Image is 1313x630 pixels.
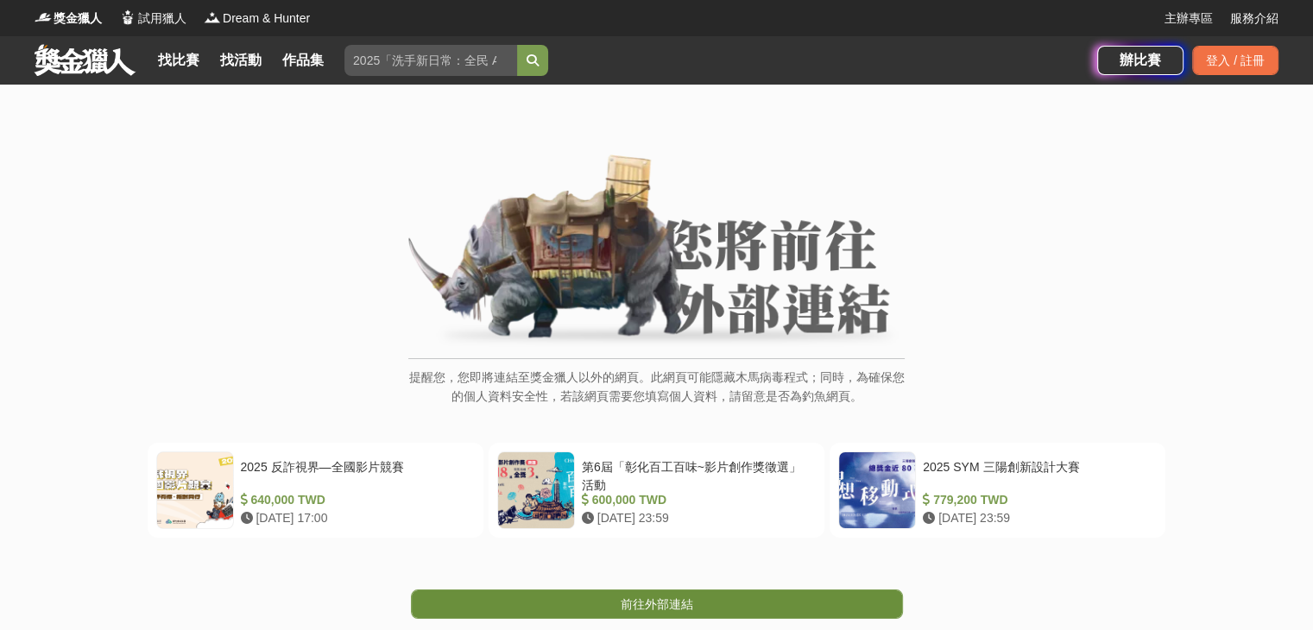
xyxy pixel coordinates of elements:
[830,443,1165,538] a: 2025 SYM 三陽創新設計大賽 779,200 TWD [DATE] 23:59
[923,509,1150,527] div: [DATE] 23:59
[344,45,517,76] input: 2025「洗手新日常：全民 ALL IN」洗手歌全台徵選
[148,443,483,538] a: 2025 反詐視界—全國影片競賽 640,000 TWD [DATE] 17:00
[35,9,52,26] img: Logo
[923,458,1150,491] div: 2025 SYM 三陽創新設計大賽
[1097,46,1184,75] a: 辦比賽
[582,458,809,491] div: 第6屆「彰化百工百味~影片創作獎徵選」活動
[408,154,905,350] img: External Link Banner
[204,9,310,28] a: LogoDream & Hunter
[204,9,221,26] img: Logo
[582,509,809,527] div: [DATE] 23:59
[1165,9,1213,28] a: 主辦專區
[138,9,186,28] span: 試用獵人
[621,597,693,611] span: 前往外部連結
[1230,9,1278,28] a: 服務介紹
[241,491,468,509] div: 640,000 TWD
[411,589,903,619] a: 前往外部連結
[119,9,136,26] img: Logo
[54,9,102,28] span: 獎金獵人
[151,48,206,72] a: 找比賽
[408,368,905,424] p: 提醒您，您即將連結至獎金獵人以外的網頁。此網頁可能隱藏木馬病毒程式；同時，為確保您的個人資料安全性，若該網頁需要您填寫個人資料，請留意是否為釣魚網頁。
[213,48,268,72] a: 找活動
[489,443,824,538] a: 第6屆「彰化百工百味~影片創作獎徵選」活動 600,000 TWD [DATE] 23:59
[1192,46,1278,75] div: 登入 / 註冊
[241,458,468,491] div: 2025 反詐視界—全國影片競賽
[119,9,186,28] a: Logo試用獵人
[275,48,331,72] a: 作品集
[241,509,468,527] div: [DATE] 17:00
[582,491,809,509] div: 600,000 TWD
[923,491,1150,509] div: 779,200 TWD
[223,9,310,28] span: Dream & Hunter
[35,9,102,28] a: Logo獎金獵人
